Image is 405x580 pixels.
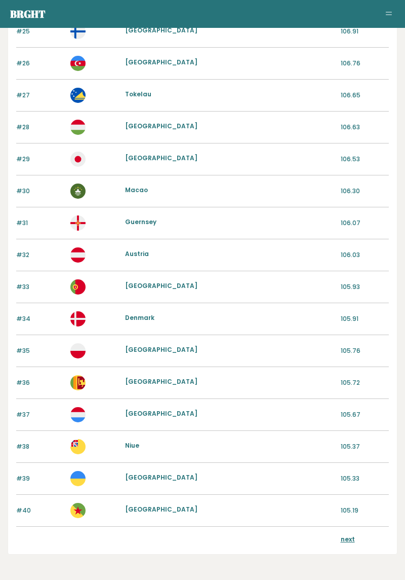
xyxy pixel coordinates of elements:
a: [GEOGRAPHIC_DATA] [125,26,197,34]
img: lk.svg [70,375,86,390]
a: Austria [125,249,149,258]
a: Macao [125,186,148,194]
p: #35 [16,346,64,355]
p: 106.07 [341,219,389,228]
p: 105.76 [341,346,389,355]
p: #30 [16,187,64,196]
img: pl.svg [70,343,86,358]
img: fi.svg [70,24,86,39]
p: 106.53 [341,155,389,164]
p: 106.91 [341,27,389,36]
p: 105.67 [341,410,389,419]
p: #37 [16,410,64,419]
a: [GEOGRAPHIC_DATA] [125,505,197,514]
button: Toggle navigation [383,8,395,20]
img: pt.svg [70,279,86,295]
p: 105.91 [341,314,389,323]
p: #32 [16,250,64,260]
a: Denmark [125,313,154,322]
p: 106.63 [341,123,389,132]
img: dk.svg [70,311,86,327]
p: 105.72 [341,378,389,387]
p: #26 [16,59,64,68]
p: 106.76 [341,59,389,68]
p: #28 [16,123,64,132]
img: hu.svg [70,120,86,135]
p: 105.37 [341,442,389,451]
p: #25 [16,27,64,36]
p: #40 [16,506,64,515]
a: [GEOGRAPHIC_DATA] [125,409,197,418]
a: [GEOGRAPHIC_DATA] [125,58,197,66]
img: lu.svg [70,407,86,422]
p: #38 [16,442,64,451]
img: tk.svg [70,88,86,103]
a: Niue [125,441,139,450]
a: Brght [10,7,46,21]
img: ua.svg [70,471,86,486]
a: Guernsey [125,217,156,226]
p: #27 [16,91,64,100]
p: #31 [16,219,64,228]
img: az.svg [70,56,86,71]
a: [GEOGRAPHIC_DATA] [125,473,197,482]
a: [GEOGRAPHIC_DATA] [125,154,197,162]
a: [GEOGRAPHIC_DATA] [125,377,197,386]
a: [GEOGRAPHIC_DATA] [125,345,197,354]
p: #36 [16,378,64,387]
p: 105.93 [341,282,389,292]
p: #33 [16,282,64,292]
a: [GEOGRAPHIC_DATA] [125,281,197,290]
p: #29 [16,155,64,164]
p: 105.33 [341,474,389,483]
img: at.svg [70,247,86,263]
a: Tokelau [125,90,151,98]
p: 106.03 [341,250,389,260]
img: nu.svg [70,439,86,454]
p: 105.19 [341,506,389,515]
p: #39 [16,474,64,483]
a: [GEOGRAPHIC_DATA] [125,122,197,130]
img: mo.svg [70,184,86,199]
p: 106.65 [341,91,389,100]
p: #34 [16,314,64,323]
img: gg.svg [70,215,86,231]
img: jp.svg [70,152,86,167]
p: 106.30 [341,187,389,196]
a: next [341,535,355,543]
img: gf.svg [70,503,86,518]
